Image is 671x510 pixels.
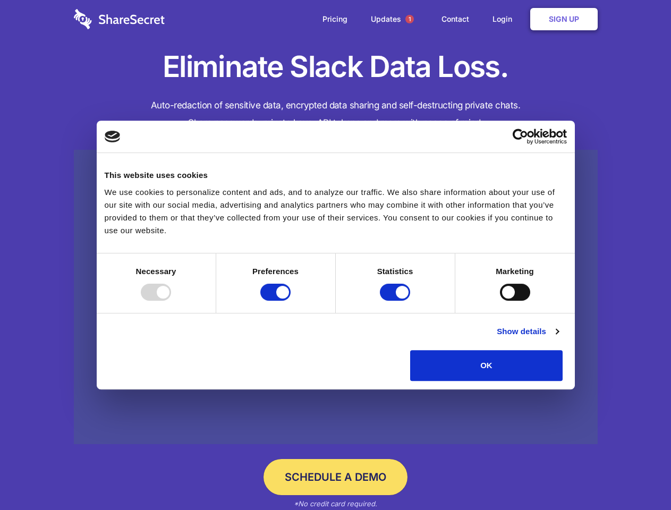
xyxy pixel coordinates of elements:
h4: Auto-redaction of sensitive data, encrypted data sharing and self-destructing private chats. Shar... [74,97,598,132]
img: logo-wordmark-white-trans-d4663122ce5f474addd5e946df7df03e33cb6a1c49d2221995e7729f52c070b2.svg [74,9,165,29]
a: Schedule a Demo [264,459,407,495]
strong: Necessary [136,267,176,276]
a: Wistia video thumbnail [74,150,598,445]
h1: Eliminate Slack Data Loss. [74,48,598,86]
div: We use cookies to personalize content and ads, and to analyze our traffic. We also share informat... [105,186,567,237]
strong: Marketing [496,267,534,276]
a: Sign Up [530,8,598,30]
a: Login [482,3,528,36]
a: Show details [497,325,558,338]
a: Contact [431,3,480,36]
span: 1 [405,15,414,23]
em: *No credit card required. [294,499,377,508]
strong: Preferences [252,267,299,276]
a: Usercentrics Cookiebot - opens in a new window [474,129,567,144]
button: OK [410,350,563,381]
strong: Statistics [377,267,413,276]
div: This website uses cookies [105,169,567,182]
a: Pricing [312,3,358,36]
img: logo [105,131,121,142]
